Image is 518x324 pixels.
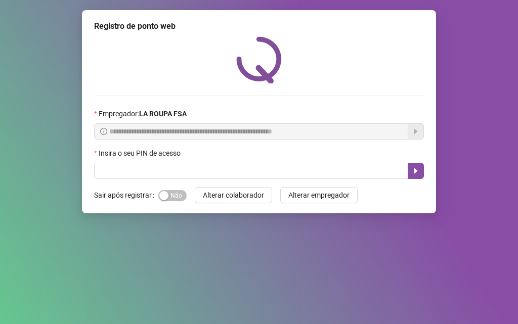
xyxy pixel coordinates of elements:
[412,167,420,175] span: caret-right
[94,20,424,32] div: Registro de ponto web
[94,187,158,203] label: Sair após registrar
[236,36,282,83] img: QRPoint
[203,190,264,201] span: Alterar colaborador
[99,108,187,119] span: Empregador :
[139,110,187,118] strong: LA ROUPA FSA
[288,190,350,201] span: Alterar empregador
[94,148,187,159] label: Insira o seu PIN de acesso
[195,187,272,203] button: Alterar colaborador
[100,128,107,135] span: info-circle
[280,187,358,203] button: Alterar empregador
